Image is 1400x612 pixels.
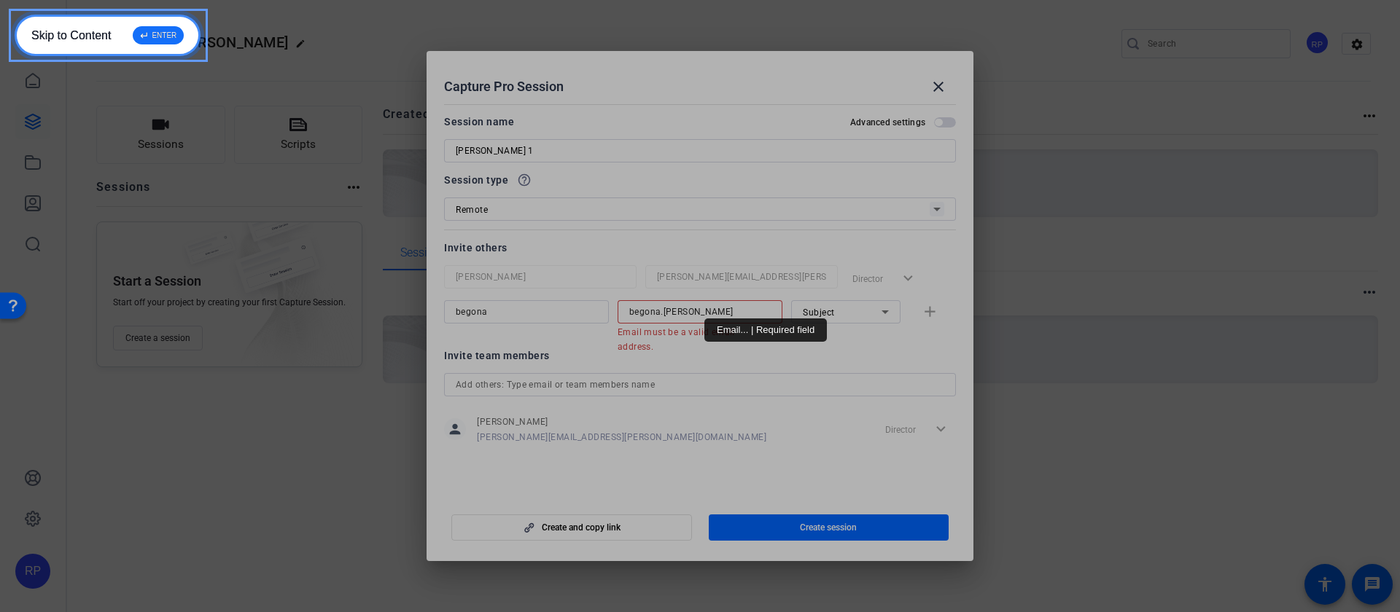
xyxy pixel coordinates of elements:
[451,514,692,541] button: Create and copy link
[921,69,956,104] button: close
[444,239,956,256] div: Invite others
[618,323,771,354] mat-error: Email must be a valid email address.
[657,268,826,286] input: Email...
[444,113,514,130] div: Session name
[850,117,925,128] h2: Advanced settings
[803,307,835,318] span: Subject
[456,376,944,393] input: Add others: Type email or team members name
[444,347,956,364] div: Invite team members
[456,142,944,160] input: Enter Session Name
[542,522,621,533] span: Create and copy link
[456,268,625,286] input: Name...
[444,418,466,440] mat-icon: person
[517,173,532,187] mat-icon: help_outline
[456,303,597,321] input: Name...
[444,69,956,104] div: Capture Pro Session
[444,171,508,189] span: Session type
[477,431,766,443] span: [PERSON_NAME][EMAIL_ADDRESS][PERSON_NAME][DOMAIN_NAME]
[456,205,488,215] span: Remote
[477,416,766,428] span: [PERSON_NAME]
[709,514,949,541] button: Create session
[930,78,947,95] mat-icon: close
[800,522,857,533] span: Create session
[629,303,771,321] input: Email...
